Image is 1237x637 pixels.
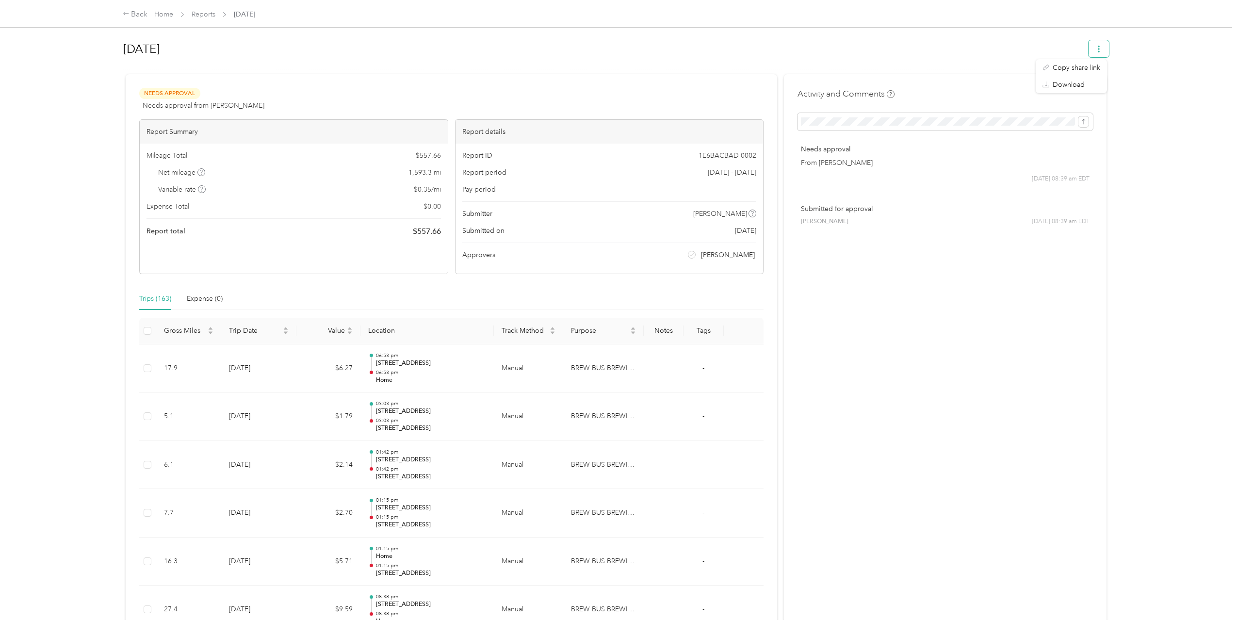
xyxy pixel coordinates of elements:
span: caret-up [630,326,636,331]
p: Needs approval [801,144,1090,154]
span: 1,593.3 mi [408,167,441,178]
p: 01:42 pm [376,449,486,456]
td: $1.79 [296,392,360,441]
td: BREW BUS BREWING INC [563,344,643,393]
span: - [702,412,704,420]
span: [PERSON_NAME] [693,209,747,219]
th: Trip Date [221,318,296,344]
span: Variable rate [158,184,206,195]
td: Manual [494,392,563,441]
span: [PERSON_NAME] [801,217,848,226]
td: $6.27 [296,344,360,393]
p: [STREET_ADDRESS] [376,473,486,481]
p: [STREET_ADDRESS] [376,424,486,433]
span: 1E6BACBAD-0002 [699,150,756,161]
td: BREW BUS BREWING INC [563,441,643,490]
span: $ 0.35 / mi [414,184,441,195]
p: 06:53 pm [376,369,486,376]
td: [DATE] [221,344,296,393]
p: [STREET_ADDRESS] [376,521,486,529]
p: 06:53 pm [376,352,486,359]
td: 17.9 [156,344,221,393]
p: [STREET_ADDRESS] [376,504,486,512]
td: BREW BUS BREWING INC [563,538,643,586]
a: Reports [192,10,215,18]
span: Track Method [502,327,548,335]
td: 7.7 [156,489,221,538]
td: [DATE] [221,586,296,634]
th: Notes [644,318,684,344]
p: 08:38 pm [376,593,486,600]
span: caret-up [208,326,213,331]
td: BREW BUS BREWING INC [563,489,643,538]
span: caret-up [283,326,289,331]
p: [STREET_ADDRESS] [376,456,486,464]
p: 01:42 pm [376,466,486,473]
td: Manual [494,489,563,538]
span: Pay period [462,184,496,195]
span: [DATE] 08:39 am EDT [1032,175,1090,183]
th: Tags [684,318,724,344]
span: - [702,508,704,517]
td: Manual [494,538,563,586]
span: Report period [462,167,506,178]
p: [STREET_ADDRESS] [376,600,486,609]
span: Report ID [462,150,492,161]
span: - [702,557,704,565]
span: Approvers [462,250,495,260]
p: [STREET_ADDRESS] [376,407,486,416]
a: Home [154,10,173,18]
p: Home [376,617,486,626]
p: 01:15 pm [376,497,486,504]
div: Expense (0) [187,294,223,304]
span: caret-up [550,326,555,331]
span: Needs approval from [PERSON_NAME] [143,100,264,111]
span: Purpose [571,327,628,335]
td: 16.3 [156,538,221,586]
p: Home [376,376,486,385]
div: Report details [456,120,764,144]
td: BREW BUS BREWING INC [563,392,643,441]
span: $ 557.66 [413,226,441,237]
p: 01:15 pm [376,562,486,569]
span: Report total [146,226,185,236]
p: Submitted for approval [801,204,1090,214]
th: Gross Miles [156,318,221,344]
span: - [702,605,704,613]
span: - [702,460,704,469]
span: caret-down [630,330,636,336]
span: Trip Date [229,327,280,335]
td: BREW BUS BREWING INC [563,586,643,634]
span: [DATE] [735,226,756,236]
p: From [PERSON_NAME] [801,158,1090,168]
td: [DATE] [221,538,296,586]
p: 03:03 pm [376,400,486,407]
td: $2.14 [296,441,360,490]
th: Track Method [494,318,563,344]
td: 6.1 [156,441,221,490]
span: caret-up [347,326,353,331]
h1: Jun 2023 [123,37,1082,61]
span: Copy share link [1053,63,1100,73]
span: Submitted on [462,226,505,236]
td: [DATE] [221,441,296,490]
th: Purpose [563,318,643,344]
iframe: Everlance-gr Chat Button Frame [1183,583,1237,637]
p: Home [376,552,486,561]
div: Trips (163) [139,294,171,304]
span: Value [304,327,345,335]
span: Gross Miles [164,327,206,335]
span: [PERSON_NAME] [701,250,755,260]
span: [DATE] [234,9,255,19]
span: Download [1053,80,1085,90]
th: Value [296,318,360,344]
span: caret-down [347,330,353,336]
span: $ 557.66 [416,150,441,161]
td: $9.59 [296,586,360,634]
span: caret-down [550,330,555,336]
th: Location [360,318,494,344]
span: [DATE] 08:39 am EDT [1032,217,1090,226]
span: Submitter [462,209,492,219]
span: caret-down [208,330,213,336]
td: Manual [494,586,563,634]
